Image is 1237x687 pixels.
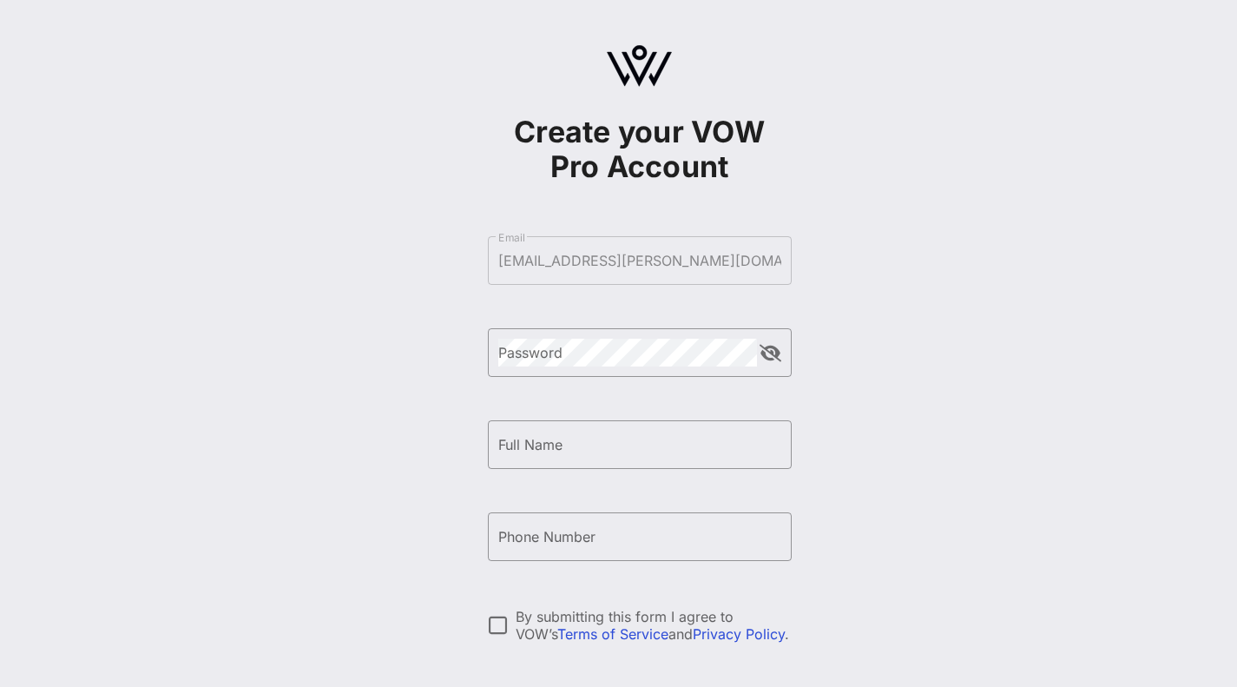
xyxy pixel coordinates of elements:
[760,345,781,362] button: append icon
[607,45,672,87] img: logo.svg
[498,231,525,244] label: Email
[557,625,668,643] a: Terms of Service
[516,608,792,643] div: By submitting this form I agree to VOW’s and .
[693,625,785,643] a: Privacy Policy
[488,115,792,184] h1: Create your VOW Pro Account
